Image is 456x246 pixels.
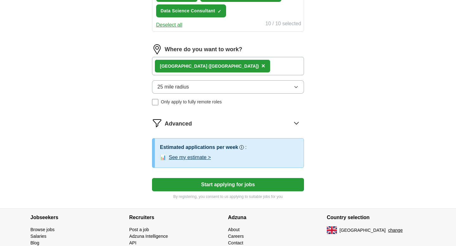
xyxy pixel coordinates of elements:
[261,61,265,71] button: ×
[152,44,162,54] img: location.png
[156,4,226,17] button: Data Science Consultant✓
[327,209,426,226] h4: Country selection
[129,234,168,239] a: Adzuna Intelligence
[129,227,149,232] a: Post a job
[156,21,182,29] button: Deselect all
[327,226,337,234] img: UK flag
[30,234,47,239] a: Salaries
[30,227,54,232] a: Browse jobs
[169,154,211,161] button: See my estimate >
[160,64,207,69] strong: [GEOGRAPHIC_DATA]
[152,118,162,128] img: filter
[228,234,244,239] a: Careers
[228,240,243,245] a: Contact
[129,240,136,245] a: API
[160,144,238,151] h3: Estimated applications per week
[339,227,386,234] span: [GEOGRAPHIC_DATA]
[160,154,166,161] span: 📊
[161,99,222,105] span: Only apply to fully remote roles
[218,9,221,14] span: ✓
[208,64,259,69] span: ([GEOGRAPHIC_DATA])
[165,120,192,128] span: Advanced
[152,80,304,94] button: 25 mile radius
[157,83,189,91] span: 25 mile radius
[161,8,215,14] span: Data Science Consultant
[165,45,242,54] label: Where do you want to work?
[261,62,265,69] span: ×
[152,99,158,105] input: Only apply to fully remote roles
[152,194,304,200] p: By registering, you consent to us applying to suitable jobs for you
[245,144,246,151] h3: :
[228,227,240,232] a: About
[265,20,301,29] div: 10 / 10 selected
[152,178,304,191] button: Start applying for jobs
[30,240,39,245] a: Blog
[388,227,403,234] button: change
